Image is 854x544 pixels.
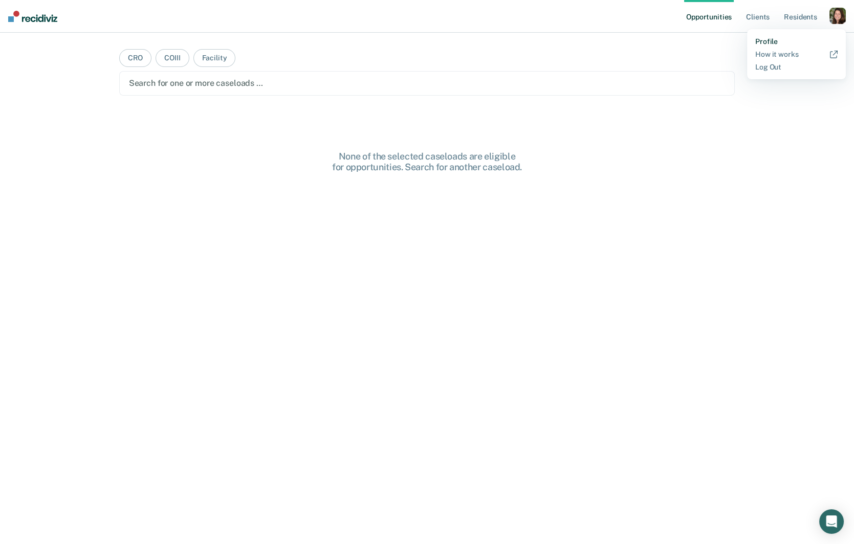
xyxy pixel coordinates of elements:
[755,37,838,46] a: Profile
[156,49,189,67] button: COIII
[755,63,838,72] a: Log Out
[755,50,838,59] a: How it works
[819,509,844,534] div: Open Intercom Messenger
[119,49,152,67] button: CRO
[264,151,591,173] div: None of the selected caseloads are eligible for opportunities. Search for another caseload.
[193,49,236,67] button: Facility
[8,11,57,22] img: Recidiviz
